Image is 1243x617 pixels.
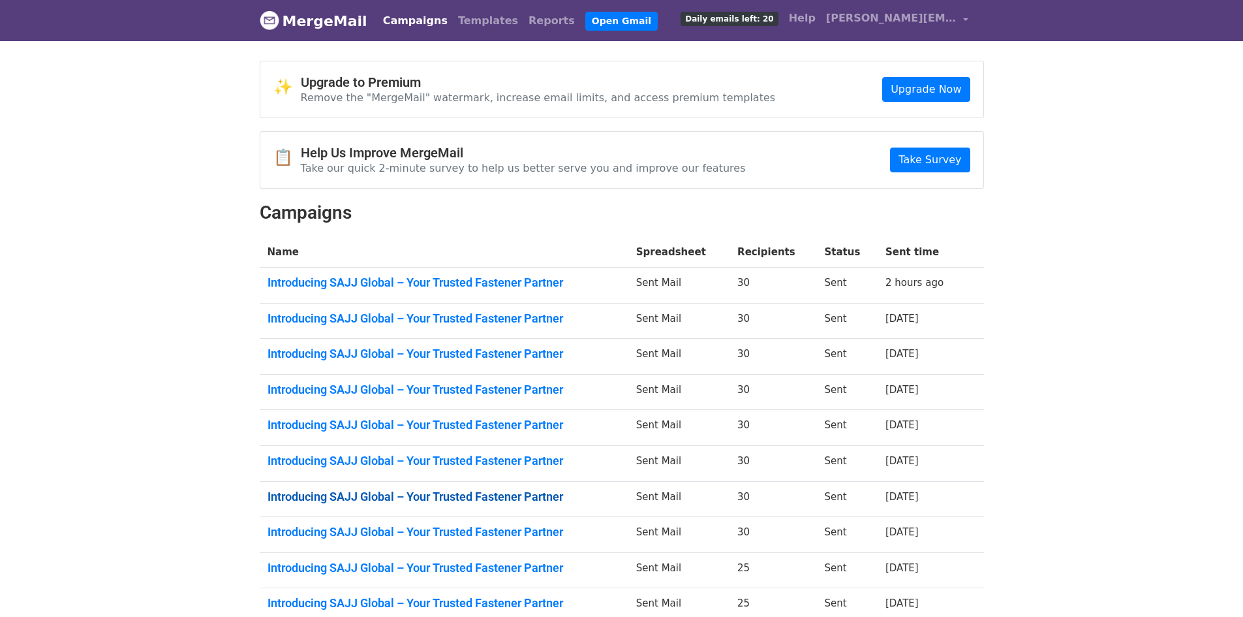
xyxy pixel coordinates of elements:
th: Recipients [729,237,816,268]
td: Sent [816,517,877,553]
a: MergeMail [260,7,367,35]
td: 30 [729,446,816,482]
p: Take our quick 2-minute survey to help us better serve you and improve our features [301,161,746,175]
th: Spreadsheet [628,237,729,268]
th: Status [816,237,877,268]
a: Introducing SAJJ Global – Your Trusted Fastener Partner [268,454,621,468]
a: Introducing SAJJ Global – Your Trusted Fastener Partner [268,383,621,397]
a: Take Survey [890,148,970,172]
a: Introducing SAJJ Global – Your Trusted Fastener Partner [268,525,621,539]
td: 25 [729,552,816,588]
a: [DATE] [885,455,919,467]
h2: Campaigns [260,202,984,224]
a: Introducing SAJJ Global – Your Trusted Fastener Partner [268,347,621,361]
h4: Upgrade to Premium [301,74,776,90]
a: [DATE] [885,313,919,324]
a: [DATE] [885,348,919,360]
a: Reports [523,8,580,34]
a: [DATE] [885,562,919,574]
td: Sent [816,339,877,375]
th: Sent time [878,237,965,268]
td: Sent Mail [628,410,729,446]
td: 30 [729,374,816,410]
td: Sent Mail [628,446,729,482]
td: Sent [816,481,877,517]
td: Sent [816,410,877,446]
td: 30 [729,410,816,446]
h4: Help Us Improve MergeMail [301,145,746,161]
a: Introducing SAJJ Global – Your Trusted Fastener Partner [268,596,621,610]
td: Sent Mail [628,268,729,304]
td: Sent Mail [628,517,729,553]
a: Help [784,5,821,31]
td: Sent Mail [628,481,729,517]
td: Sent Mail [628,552,729,588]
td: 30 [729,517,816,553]
td: Sent [816,552,877,588]
td: 30 [729,339,816,375]
td: Sent [816,374,877,410]
iframe: Chat Widget [1178,554,1243,617]
a: [DATE] [885,526,919,538]
td: Sent Mail [628,303,729,339]
a: Campaigns [378,8,453,34]
span: ✨ [273,78,301,97]
span: [PERSON_NAME][EMAIL_ADDRESS][DOMAIN_NAME] [826,10,957,26]
a: Open Gmail [585,12,658,31]
div: 聊天小工具 [1178,554,1243,617]
p: Remove the "MergeMail" watermark, increase email limits, and access premium templates [301,91,776,104]
td: 30 [729,481,816,517]
img: MergeMail logo [260,10,279,30]
td: 30 [729,303,816,339]
a: [PERSON_NAME][EMAIL_ADDRESS][DOMAIN_NAME] [821,5,974,36]
a: Introducing SAJJ Global – Your Trusted Fastener Partner [268,276,621,290]
td: Sent Mail [628,374,729,410]
a: Daily emails left: 20 [675,5,783,31]
a: 2 hours ago [885,277,944,289]
a: [DATE] [885,384,919,396]
span: Daily emails left: 20 [681,12,778,26]
a: [DATE] [885,419,919,431]
a: Introducing SAJJ Global – Your Trusted Fastener Partner [268,490,621,504]
td: Sent [816,446,877,482]
a: Introducing SAJJ Global – Your Trusted Fastener Partner [268,561,621,575]
td: Sent [816,303,877,339]
a: Templates [453,8,523,34]
a: [DATE] [885,491,919,503]
td: Sent Mail [628,339,729,375]
a: [DATE] [885,597,919,609]
a: Introducing SAJJ Global – Your Trusted Fastener Partner [268,418,621,432]
a: Upgrade Now [882,77,970,102]
span: 📋 [273,148,301,167]
td: Sent [816,268,877,304]
td: 30 [729,268,816,304]
a: Introducing SAJJ Global – Your Trusted Fastener Partner [268,311,621,326]
th: Name [260,237,628,268]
